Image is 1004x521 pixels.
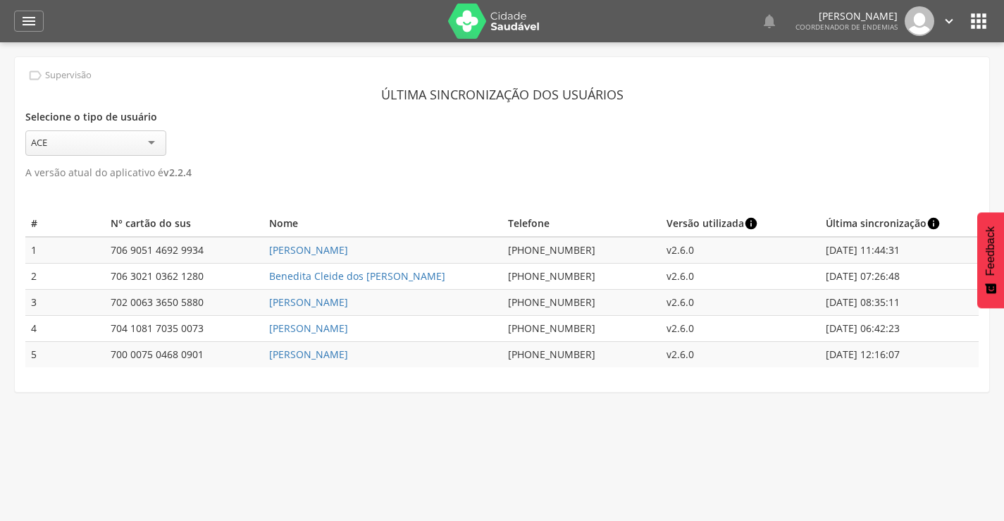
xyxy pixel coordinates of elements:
i:  [941,13,957,29]
th: N° cartão do sus [105,211,264,237]
td: v2.6.0 [661,342,820,368]
a: [PERSON_NAME] [269,321,348,335]
th: # [25,211,105,237]
td: v2.6.0 [661,290,820,316]
a: [PERSON_NAME] [269,243,348,257]
td: 700 0075 0468 0901 [105,342,264,368]
i:  [967,10,990,32]
a: [PERSON_NAME] [269,295,348,309]
header: Última sincronização dos usuários [25,82,979,107]
a:  [14,11,44,32]
i: info [926,216,941,231]
span: 2.2.4 [169,166,192,179]
a: [PERSON_NAME] [269,348,348,361]
td: [DATE] 08:35:11 [820,290,979,316]
div: ACE [31,136,47,149]
span: Feedback [984,226,997,276]
th: Informação da data em que o ACS ou ACE realizou a sincronização pela última vez. [820,211,979,237]
td: [DATE] 07:26:48 [820,264,979,290]
td: [PHONE_NUMBER] [502,290,662,316]
td: [DATE] 06:42:23 [820,316,979,342]
span: Coordenador de Endemias [795,22,898,32]
th: Nome [264,211,502,237]
td: 706 9051 4692 9934 [105,237,264,264]
td: [PHONE_NUMBER] [502,237,662,264]
button: Feedback - Mostrar pesquisa [977,212,1004,308]
td: 3 [25,290,105,316]
div: Versão utilizada [667,216,814,231]
i:  [27,68,43,83]
div: Última sincronização [826,216,974,231]
i: info [744,216,758,231]
th: Telefone [502,211,662,237]
td: 706 3021 0362 1280 [105,264,264,290]
p: A versão atual do aplicativo é [25,163,979,183]
td: [DATE] 11:44:31 [820,237,979,264]
td: v2.6.0 [661,264,820,290]
td: v2.6.0 [661,237,820,264]
label: Selecione o tipo de usuário [25,107,157,127]
td: 704 1081 7035 0073 [105,316,264,342]
td: 702 0063 3650 5880 [105,290,264,316]
td: [PHONE_NUMBER] [502,342,662,368]
th: Informação da versão do aplicativo em que o ACS ou ACE realizou a sincronização pela última vez. [661,211,820,237]
td: [DATE] 12:16:07 [820,342,979,368]
p: Supervisão [45,70,92,81]
i:  [761,13,778,30]
td: [PHONE_NUMBER] [502,316,662,342]
a: Benedita Cleide dos [PERSON_NAME] [269,269,445,283]
strong: v [163,166,192,179]
td: v2.6.0 [661,316,820,342]
td: 4 [25,316,105,342]
td: 2 [25,264,105,290]
td: [PHONE_NUMBER] [502,264,662,290]
a:  [761,6,778,36]
td: 5 [25,342,105,368]
i:  [20,13,37,30]
td: 1 [25,237,105,264]
a:  [941,6,957,36]
p: [PERSON_NAME] [795,11,898,21]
